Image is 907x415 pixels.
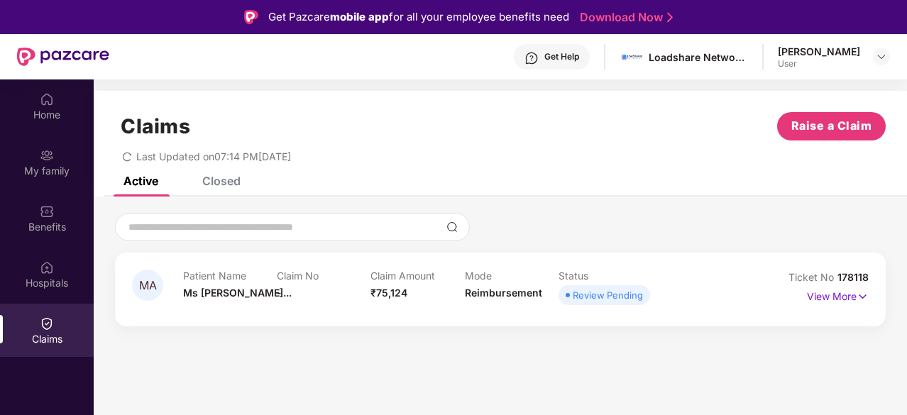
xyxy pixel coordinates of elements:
p: Patient Name [183,270,277,282]
div: [PERSON_NAME] [778,45,860,58]
p: Claim No [277,270,370,282]
div: Closed [202,174,241,188]
p: Mode [465,270,559,282]
img: svg+xml;base64,PHN2ZyB4bWxucz0iaHR0cDovL3d3dy53My5vcmcvMjAwMC9zdmciIHdpZHRoPSIxNyIgaGVpZ2h0PSIxNy... [857,289,869,304]
span: redo [122,150,132,162]
div: Loadshare Networks Pvt Ltd [649,50,748,64]
img: Stroke [667,10,673,25]
div: Review Pending [573,288,643,302]
span: 178118 [837,271,869,283]
img: svg+xml;base64,PHN2ZyBpZD0iRHJvcGRvd24tMzJ4MzIiIHhtbG5zPSJodHRwOi8vd3d3LnczLm9yZy8yMDAwL3N2ZyIgd2... [876,51,887,62]
img: svg+xml;base64,PHN2ZyBpZD0iSG9tZSIgeG1sbnM9Imh0dHA6Ly93d3cudzMub3JnLzIwMDAvc3ZnIiB3aWR0aD0iMjAiIG... [40,92,54,106]
img: svg+xml;base64,PHN2ZyB3aWR0aD0iMjAiIGhlaWdodD0iMjAiIHZpZXdCb3g9IjAgMCAyMCAyMCIgZmlsbD0ibm9uZSIgeG... [40,148,54,162]
div: Get Pazcare for all your employee benefits need [268,9,569,26]
img: svg+xml;base64,PHN2ZyBpZD0iSGVscC0zMngzMiIgeG1sbnM9Imh0dHA6Ly93d3cudzMub3JnLzIwMDAvc3ZnIiB3aWR0aD... [524,51,539,65]
span: Ms [PERSON_NAME]... [183,287,292,299]
img: New Pazcare Logo [17,48,109,66]
span: ₹75,124 [370,287,407,299]
div: User [778,58,860,70]
span: Raise a Claim [791,117,872,135]
span: Last Updated on 07:14 PM[DATE] [136,150,291,162]
div: Get Help [544,51,579,62]
span: - [277,287,282,299]
p: Claim Amount [370,270,464,282]
img: Logo [244,10,258,24]
img: svg+xml;base64,PHN2ZyBpZD0iSG9zcGl0YWxzIiB4bWxucz0iaHR0cDovL3d3dy53My5vcmcvMjAwMC9zdmciIHdpZHRoPS... [40,260,54,275]
strong: mobile app [330,10,389,23]
span: Reimbursement [465,287,542,299]
h1: Claims [121,114,190,138]
div: Active [123,174,158,188]
p: Status [559,270,652,282]
span: Ticket No [788,271,837,283]
img: svg+xml;base64,PHN2ZyBpZD0iQ2xhaW0iIHhtbG5zPSJodHRwOi8vd3d3LnczLm9yZy8yMDAwL3N2ZyIgd2lkdGg9IjIwIi... [40,316,54,331]
img: 1629197545249.jpeg [622,47,642,67]
a: Download Now [580,10,669,25]
button: Raise a Claim [777,112,886,140]
p: View More [807,285,869,304]
img: svg+xml;base64,PHN2ZyBpZD0iU2VhcmNoLTMyeDMyIiB4bWxucz0iaHR0cDovL3d3dy53My5vcmcvMjAwMC9zdmciIHdpZH... [446,221,458,233]
span: MA [139,280,157,292]
img: svg+xml;base64,PHN2ZyBpZD0iQmVuZWZpdHMiIHhtbG5zPSJodHRwOi8vd3d3LnczLm9yZy8yMDAwL3N2ZyIgd2lkdGg9Ij... [40,204,54,218]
